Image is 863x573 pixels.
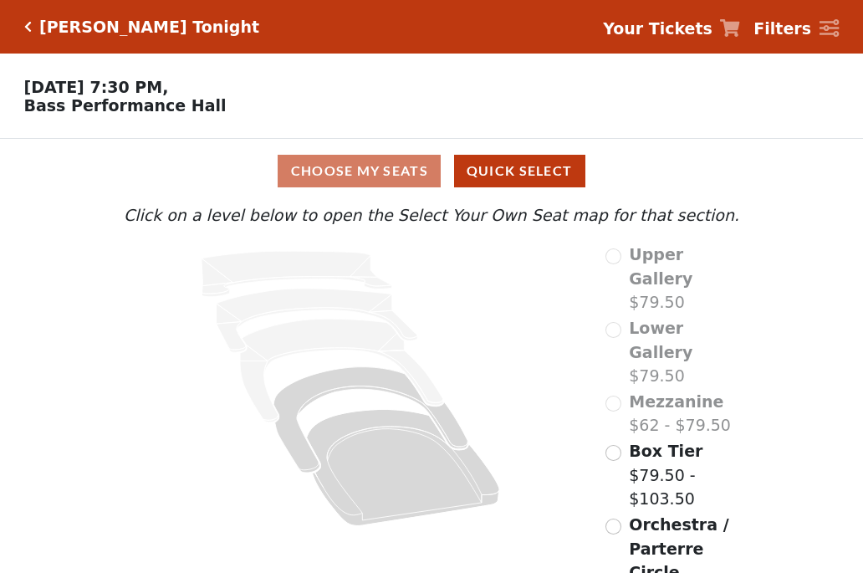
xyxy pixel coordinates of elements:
strong: Your Tickets [603,19,712,38]
label: $62 - $79.50 [629,390,731,437]
a: Filters [753,17,839,41]
span: Mezzanine [629,392,723,411]
span: Lower Gallery [629,319,692,361]
span: Box Tier [629,442,702,460]
label: $79.50 - $103.50 [629,439,743,511]
p: Click on a level below to open the Select Your Own Seat map for that section. [120,203,743,228]
a: Click here to go back to filters [24,21,32,33]
h5: [PERSON_NAME] Tonight [39,18,259,37]
path: Orchestra / Parterre Circle - Seats Available: 515 [307,410,500,526]
button: Quick Select [454,155,585,187]
label: $79.50 [629,316,743,388]
a: Your Tickets [603,17,740,41]
label: $79.50 [629,243,743,315]
span: Upper Gallery [629,245,692,288]
strong: Filters [753,19,811,38]
path: Lower Gallery - Seats Available: 0 [217,289,418,352]
path: Upper Gallery - Seats Available: 0 [202,251,392,297]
